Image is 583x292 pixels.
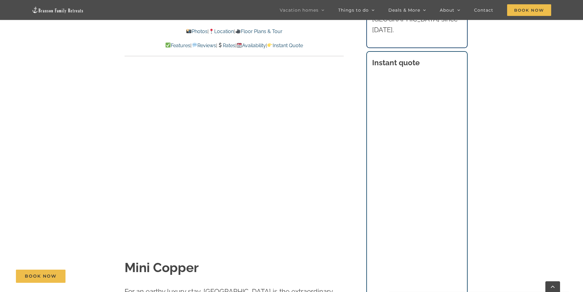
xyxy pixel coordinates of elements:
a: Floor Plans & Tour [235,28,282,34]
span: About [440,8,454,12]
a: Reviews [192,43,216,48]
img: 👉 [267,43,272,47]
img: 🎥 [236,29,241,34]
span: Vacation homes [280,8,319,12]
span: Book Now [507,4,551,16]
iframe: Booking/Inquiry Widget [372,75,462,284]
span: Contact [474,8,493,12]
span: Things to do [338,8,369,12]
a: Features [165,43,190,48]
p: | | | | [125,42,344,50]
a: Rates [217,43,235,48]
img: 📆 [237,43,242,47]
a: Location [209,28,234,34]
p: | | [125,28,344,36]
img: 💲 [218,43,222,47]
img: Branson Family Retreats Logo [32,6,84,13]
h1: Mini Copper [125,259,344,277]
strong: Instant quote [372,58,420,67]
a: Instant Quote [267,43,303,48]
img: 📍 [209,29,214,34]
a: Photos [186,28,207,34]
span: Book Now [25,274,57,279]
img: 💬 [192,43,197,47]
a: Availability [237,43,266,48]
span: Deals & More [388,8,420,12]
img: 📸 [186,29,191,34]
img: ✅ [166,43,170,47]
a: Book Now [16,270,65,283]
